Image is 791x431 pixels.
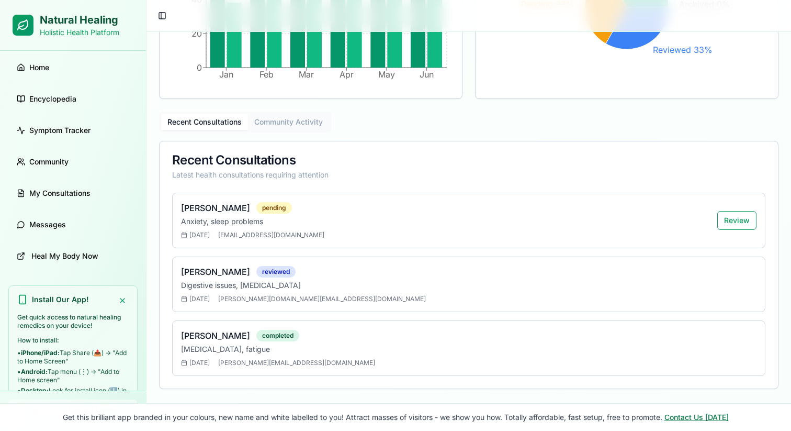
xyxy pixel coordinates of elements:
a: Heal My Body Now [13,244,133,269]
p: Get this brilliant app branded in your colours, new name and white labelled to you! Attract masse... [8,412,783,423]
div: [PERSON_NAME] [181,329,250,342]
span: [PERSON_NAME][DOMAIN_NAME][EMAIL_ADDRESS][DOMAIN_NAME] [218,295,426,303]
h1: Natural Healing [40,13,119,27]
span: Community [29,157,69,167]
span: [DATE] [181,295,210,303]
a: Community [13,149,133,174]
div: Latest health consultations requiring attention [172,170,765,180]
span: Messages [29,219,66,230]
span: [EMAIL_ADDRESS][DOMAIN_NAME] [218,231,324,239]
p: Get quick access to natural healing remedies on your device! [17,313,129,330]
a: Encyclopedia [13,86,133,112]
a: My Consultations [13,181,133,206]
tspan: Apr [340,69,354,80]
span: Symptom Tracker [29,125,91,136]
strong: Android: [21,368,48,375]
tspan: Jun [420,69,434,80]
a: Home [13,55,133,80]
h3: Install Our App! [32,294,89,305]
tspan: May [378,69,395,80]
tspan: Mar [299,69,314,80]
span: My Consultations [29,188,91,198]
p: [MEDICAL_DATA], fatigue [181,344,756,355]
span: [DATE] [181,359,210,367]
a: Messages [13,212,133,237]
a: Symptom Tracker [13,118,133,143]
span: Encyclopedia [29,94,76,104]
div: [PERSON_NAME] [181,266,250,278]
strong: iPhone/iPad: [21,349,60,357]
p: Holistic Health Platform [40,27,119,38]
p: Digestive issues, [MEDICAL_DATA] [181,280,756,291]
a: Contact Us [DATE] [664,413,729,422]
li: • Tap Share (📤) → "Add to Home Screen" [17,349,129,366]
tspan: Jan [219,69,233,80]
li: • Look for install icon (⬇️) in address bar [17,386,129,403]
div: Recent Consultations [172,154,765,167]
span: Home [29,62,49,73]
tspan: Reviewed 33% [653,45,713,55]
div: pending [256,202,292,214]
button: Review [717,211,756,230]
span: [PERSON_NAME][EMAIL_ADDRESS][DOMAIN_NAME] [218,359,375,367]
button: Community Activity [248,114,329,130]
li: • Tap menu (⋮) → "Add to Home screen" [17,368,129,384]
div: reviewed [256,266,296,278]
div: completed [256,330,299,341]
strong: Desktop: [21,386,49,394]
tspan: Feb [259,69,274,80]
p: Anxiety, sleep problems [181,216,717,227]
p: How to install: [17,336,129,345]
tspan: 20 [191,28,202,39]
button: Recent Consultations [161,114,248,130]
tspan: 0 [197,62,202,73]
span: Heal My Body Now [31,251,98,261]
span: [DATE] [181,231,210,239]
div: [PERSON_NAME] [181,202,250,214]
